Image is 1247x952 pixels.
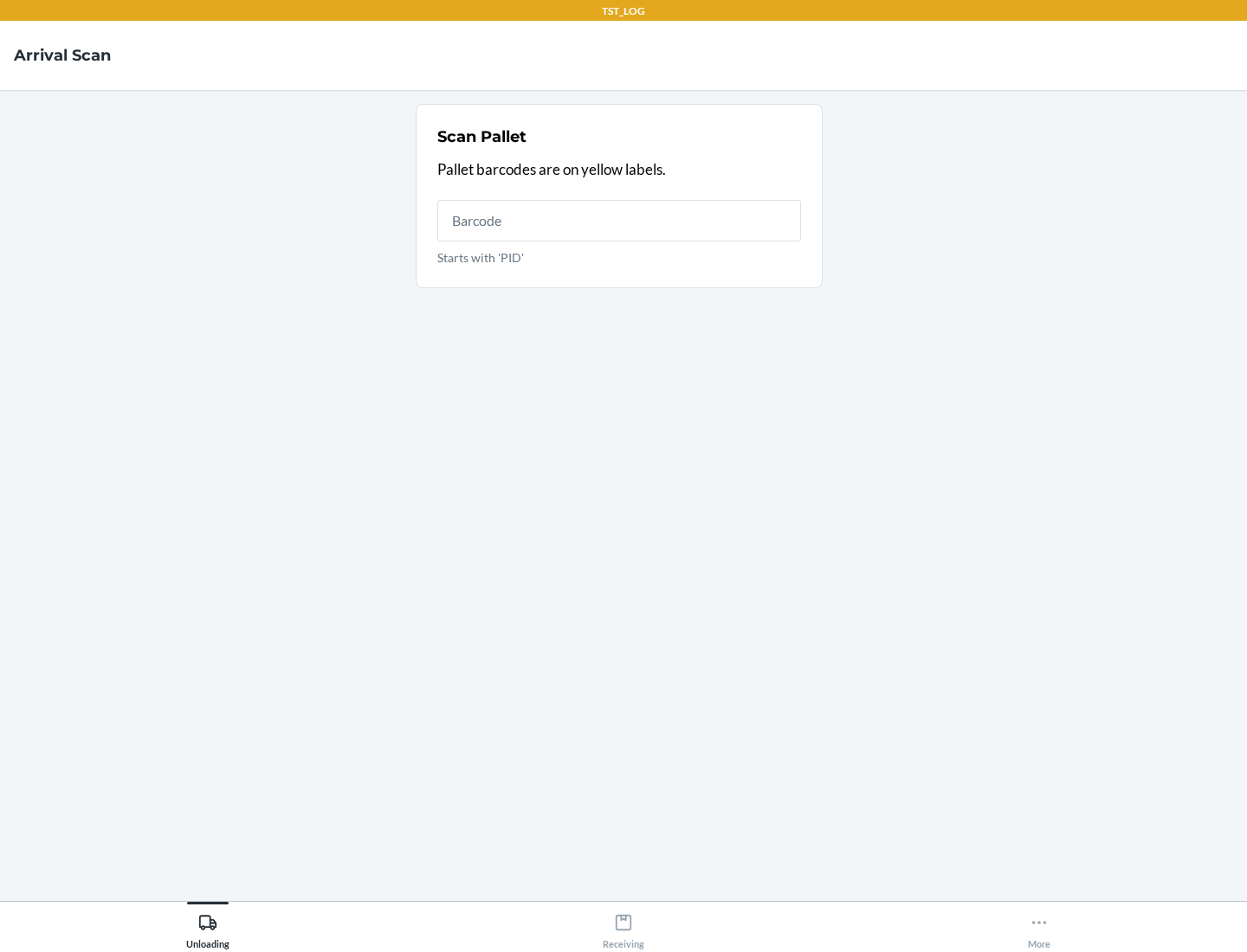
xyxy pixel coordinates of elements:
div: Receiving [603,906,644,949]
h2: Scan Pallet [437,125,527,148]
p: TST_LOG [602,3,645,19]
input: Starts with 'PID' [437,200,801,241]
h4: Arrival Scan [14,44,111,67]
p: Pallet barcodes are on yellow labels. [437,158,801,181]
button: More [831,902,1247,949]
p: Starts with 'PID' [437,248,801,267]
div: Unloading [186,906,229,949]
div: More [1028,906,1050,949]
button: Receiving [416,902,831,949]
